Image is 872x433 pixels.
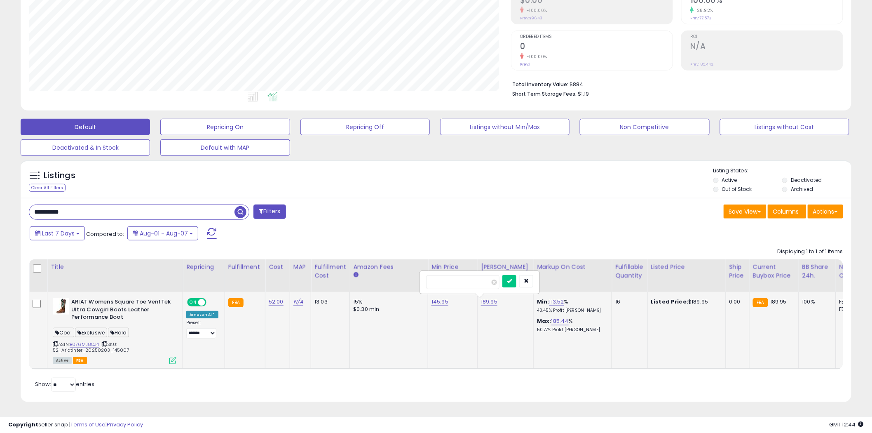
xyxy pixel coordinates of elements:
[160,139,290,156] button: Default with MAP
[75,328,108,337] span: Exclusive
[839,298,867,306] div: FBA: 0
[314,298,343,306] div: 13.03
[269,298,284,306] a: 52.00
[512,90,577,97] b: Short Term Storage Fees:
[512,81,568,88] b: Total Inventory Value:
[21,119,150,135] button: Default
[651,298,689,306] b: Listed Price:
[791,186,813,193] label: Archived
[802,263,832,280] div: BB Share 24h.
[53,298,176,363] div: ASIN:
[537,298,605,313] div: %
[293,298,303,306] a: N/A
[44,170,75,181] h5: Listings
[537,327,605,333] p: 50.77% Profit [PERSON_NAME]
[253,205,286,219] button: Filters
[720,119,849,135] button: Listings without Cost
[520,42,673,53] h2: 0
[753,263,795,280] div: Current Buybox Price
[53,298,69,315] img: 41LruDdXrPL._SL40_.jpg
[205,299,218,306] span: OFF
[8,421,143,429] div: seller snap | |
[186,320,218,339] div: Preset:
[108,328,129,337] span: Hold
[549,298,564,306] a: 113.52
[70,341,99,348] a: B076MJ8CJ4
[481,298,497,306] a: 189.95
[537,317,551,325] b: Max:
[353,263,424,271] div: Amazon Fees
[353,271,358,279] small: Amazon Fees.
[300,119,430,135] button: Repricing Off
[724,205,767,219] button: Save View
[431,263,474,271] div: Min Price
[228,263,262,271] div: Fulfillment
[768,205,806,219] button: Columns
[520,16,542,21] small: Prev: $96.43
[160,119,290,135] button: Repricing On
[53,341,129,353] span: | SKU: 52_AriatInter_20250203_145007
[770,298,787,306] span: 189.95
[690,62,713,67] small: Prev: 185.44%
[722,176,737,184] label: Active
[651,263,722,271] div: Listed Price
[140,229,188,238] span: Aug-01 - Aug-07
[520,35,673,39] span: Ordered Items
[651,298,720,306] div: $189.95
[830,421,864,428] span: 2025-08-15 12:44 GMT
[29,184,66,192] div: Clear All Filters
[520,62,530,67] small: Prev: 1
[353,306,422,313] div: $0.30 min
[8,421,38,428] strong: Copyright
[107,421,143,428] a: Privacy Policy
[694,7,713,14] small: 28.92%
[773,207,799,216] span: Columns
[512,79,837,89] li: $884
[431,298,448,306] a: 145.95
[551,317,569,325] a: 185.44
[481,263,530,271] div: [PERSON_NAME]
[537,308,605,313] p: 40.45% Profit [PERSON_NAME]
[578,90,589,98] span: $1.19
[690,35,843,39] span: ROI
[713,167,851,175] p: Listing States:
[690,42,843,53] h2: N/A
[729,263,746,280] div: Ship Price
[269,263,286,271] div: Cost
[314,263,346,280] div: Fulfillment Cost
[537,263,608,271] div: Markup on Cost
[537,318,605,333] div: %
[615,298,641,306] div: 16
[53,328,74,337] span: Cool
[30,226,85,240] button: Last 7 Days
[537,298,549,306] b: Min:
[524,7,547,14] small: -100.00%
[690,16,711,21] small: Prev: 77.57%
[753,298,768,307] small: FBA
[722,186,752,193] label: Out of Stock
[21,139,150,156] button: Deactivated & In Stock
[86,230,124,238] span: Compared to:
[353,298,422,306] div: 15%
[293,263,307,271] div: MAP
[839,306,867,313] div: FBM: 1
[70,421,105,428] a: Terms of Use
[228,298,244,307] small: FBA
[186,263,221,271] div: Repricing
[808,205,843,219] button: Actions
[729,298,743,306] div: 0.00
[615,263,644,280] div: Fulfillable Quantity
[42,229,75,238] span: Last 7 Days
[839,263,870,280] div: Num of Comp.
[534,259,612,292] th: The percentage added to the cost of goods (COGS) that forms the calculator for Min & Max prices.
[35,380,94,388] span: Show: entries
[802,298,830,306] div: 100%
[53,357,72,364] span: All listings currently available for purchase on Amazon
[524,54,547,60] small: -100.00%
[73,357,87,364] span: FBA
[188,299,198,306] span: ON
[127,226,198,240] button: Aug-01 - Aug-07
[186,311,218,318] div: Amazon AI *
[778,248,843,256] div: Displaying 1 to 1 of 1 items
[440,119,570,135] button: Listings without Min/Max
